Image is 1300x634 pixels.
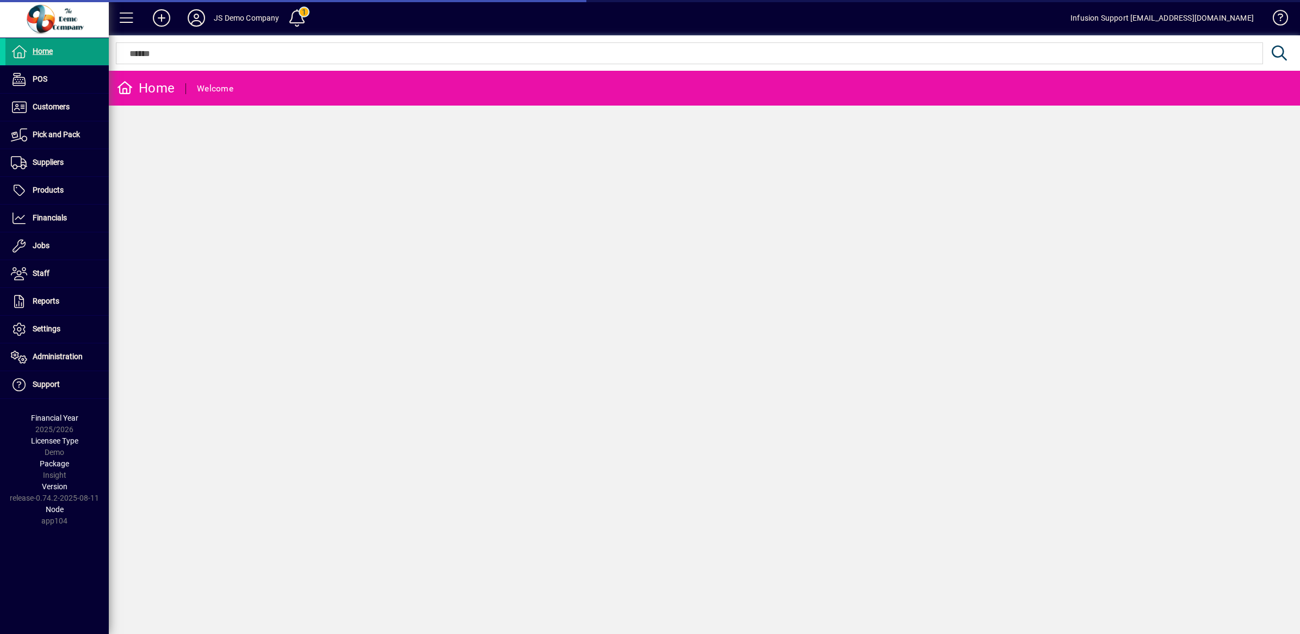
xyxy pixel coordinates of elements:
[31,414,78,422] span: Financial Year
[31,436,78,445] span: Licensee Type
[117,79,175,97] div: Home
[5,343,109,371] a: Administration
[33,47,53,56] span: Home
[144,8,179,28] button: Add
[33,380,60,389] span: Support
[33,297,59,305] span: Reports
[197,80,233,97] div: Welcome
[46,505,64,514] span: Node
[33,269,49,278] span: Staff
[33,186,64,194] span: Products
[1070,9,1254,27] div: Infusion Support [EMAIL_ADDRESS][DOMAIN_NAME]
[33,324,60,333] span: Settings
[42,482,67,491] span: Version
[5,205,109,232] a: Financials
[5,288,109,315] a: Reports
[33,158,64,167] span: Suppliers
[179,8,214,28] button: Profile
[33,352,83,361] span: Administration
[214,9,280,27] div: JS Demo Company
[5,66,109,93] a: POS
[40,459,69,468] span: Package
[33,130,80,139] span: Pick and Pack
[5,121,109,149] a: Pick and Pack
[5,149,109,176] a: Suppliers
[5,177,109,204] a: Products
[5,260,109,287] a: Staff
[33,75,47,83] span: POS
[33,213,67,222] span: Financials
[33,102,70,111] span: Customers
[5,232,109,260] a: Jobs
[5,94,109,121] a: Customers
[5,371,109,398] a: Support
[33,241,49,250] span: Jobs
[5,316,109,343] a: Settings
[1265,2,1286,38] a: Knowledge Base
